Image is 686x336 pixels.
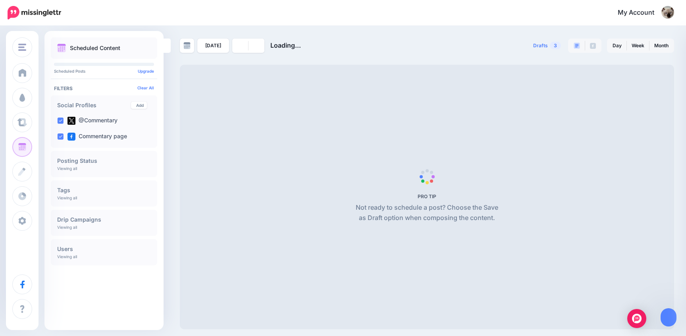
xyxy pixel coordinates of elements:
span: Drafts [533,43,548,48]
h5: PRO TIP [353,193,501,199]
a: Add [131,102,147,109]
a: Month [649,39,673,52]
h4: Filters [54,85,154,91]
img: calendar-grey-darker.png [183,42,191,49]
p: Scheduled Posts [54,69,154,73]
label: Commentary page [67,133,127,141]
a: My Account [610,3,674,23]
a: Clear All [137,85,154,90]
h4: Posting Status [57,158,151,164]
img: facebook-grey-square.png [590,43,596,49]
img: menu.png [18,44,26,51]
p: Scheduled Content [70,45,120,51]
div: Open Intercom Messenger [627,309,646,328]
img: calendar.png [57,44,66,52]
img: paragraph-boxed.png [574,42,580,49]
p: Viewing all [57,254,77,259]
span: 3 [550,42,561,49]
h4: Tags [57,187,151,193]
img: Missinglettr [8,6,61,19]
a: Upgrade [138,69,154,73]
p: Viewing all [57,166,77,171]
a: Week [627,39,649,52]
span: Loading... [270,41,301,49]
p: Viewing all [57,225,77,230]
h4: Social Profiles [57,102,131,108]
h4: Drip Campaigns [57,217,151,222]
img: twitter-square.png [67,117,75,125]
p: Viewing all [57,195,77,200]
p: Not ready to schedule a post? Choose the Save as Draft option when composing the content. [353,203,501,223]
label: @Commentary [67,117,118,125]
a: Day [608,39,626,52]
a: [DATE] [197,39,229,53]
h4: Users [57,246,151,252]
a: Drafts3 [528,39,566,53]
img: facebook-square.png [67,133,75,141]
